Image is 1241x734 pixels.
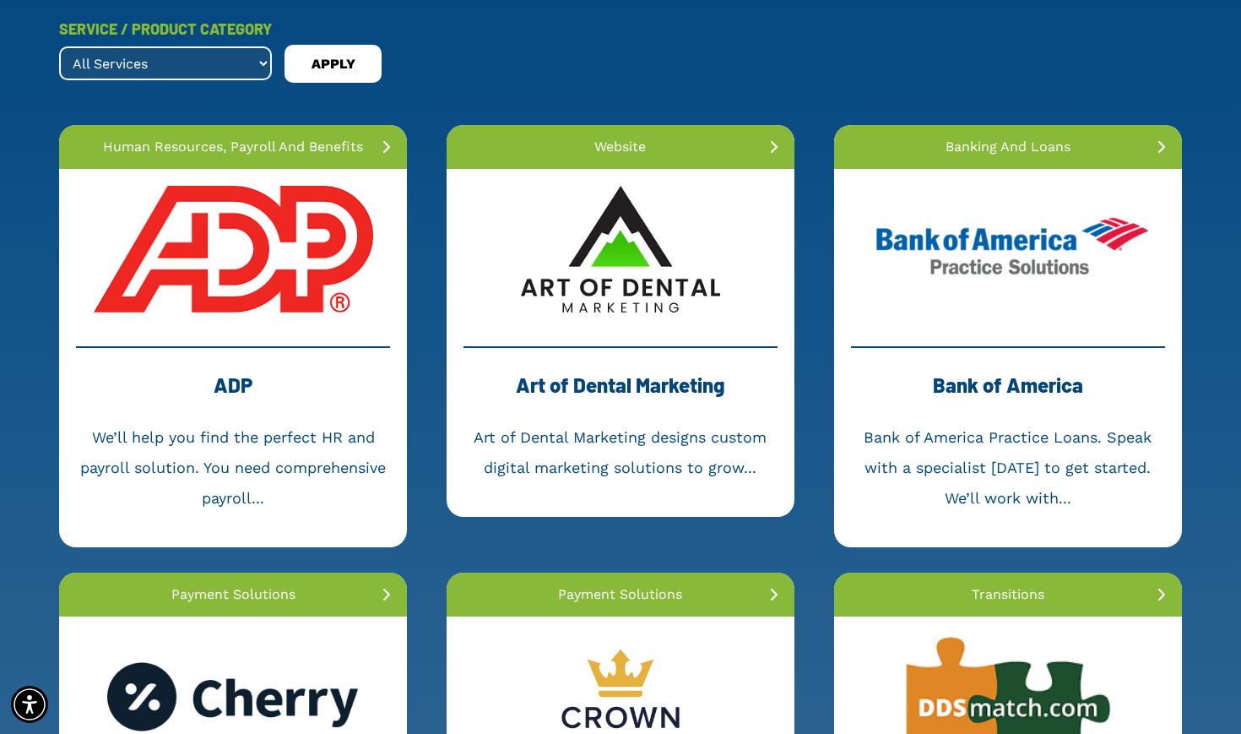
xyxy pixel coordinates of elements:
[11,686,48,723] div: Accessibility Menu
[312,51,355,78] span: APPLY
[76,422,390,514] div: We’ll help you find the perfect HR and payroll solution. You need comprehensive payroll...
[59,14,272,44] div: SERVICE / PRODUCT CATEGORY
[463,365,778,422] div: Art of Dental Marketing
[76,365,390,422] div: ADP
[851,422,1165,514] div: Bank of America Practice Loans. Speak with a specialist [DATE] to get started. We’ll work with...
[851,365,1165,422] div: Bank of America
[463,422,778,483] div: Art of Dental Marketing designs custom digital marketing solutions to grow...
